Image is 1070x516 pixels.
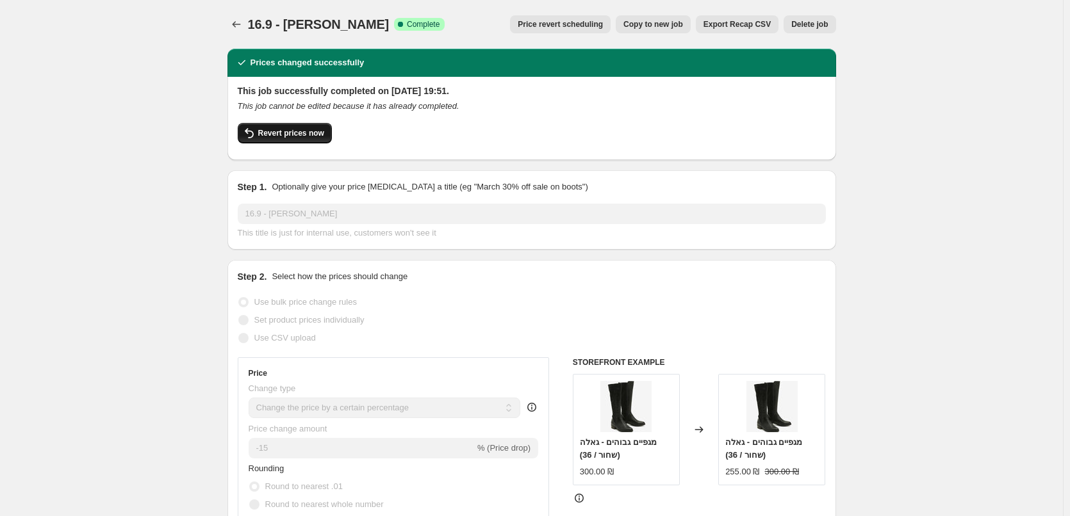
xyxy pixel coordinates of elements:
[525,401,538,414] div: help
[623,19,683,29] span: Copy to new job
[254,315,365,325] span: Set product prices individually
[616,15,691,33] button: Copy to new job
[238,85,826,97] h2: This job successfully completed on [DATE] 19:51.
[249,424,327,433] span: Price change amount
[258,128,324,138] span: Revert prices now
[765,465,799,478] strike: 300.00 ₪
[265,481,343,491] span: Round to nearest .01
[407,19,440,29] span: Complete
[238,101,459,111] i: This job cannot be edited because it has already completed.
[477,443,531,453] span: % (Price drop)
[238,204,826,224] input: 30% off holiday sale
[249,438,475,458] input: -15
[249,368,267,378] h3: Price
[265,499,384,509] span: Round to nearest whole number
[249,464,284,473] span: Rounding
[704,19,771,29] span: Export Recap CSV
[746,381,798,432] img: 103755001_2_80x.webp
[272,270,407,283] p: Select how the prices should change
[725,465,759,478] div: 255.00 ₪
[580,465,614,478] div: 300.00 ₪
[573,357,826,367] h6: STOREFRONT EXAMPLE
[600,381,652,432] img: 103755001_2_80x.webp
[254,297,357,307] span: Use bulk price change rules
[227,15,245,33] button: Price change jobs
[518,19,603,29] span: Price revert scheduling
[238,181,267,193] h2: Step 1.
[249,383,296,393] span: Change type
[272,181,588,193] p: Optionally give your price [MEDICAL_DATA] a title (eg "March 30% off sale on boots")
[791,19,828,29] span: Delete job
[696,15,778,33] button: Export Recap CSV
[238,123,332,143] button: Revert prices now
[784,15,835,33] button: Delete job
[251,56,365,69] h2: Prices changed successfully
[580,437,657,460] span: מגפיים גבוהים - גאלה (שחור / 36)
[510,15,611,33] button: Price revert scheduling
[238,228,436,238] span: This title is just for internal use, customers won't see it
[248,17,390,31] span: 16.9 - [PERSON_NAME]
[254,333,316,343] span: Use CSV upload
[238,270,267,283] h2: Step 2.
[725,437,802,460] span: מגפיים גבוהים - גאלה (שחור / 36)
